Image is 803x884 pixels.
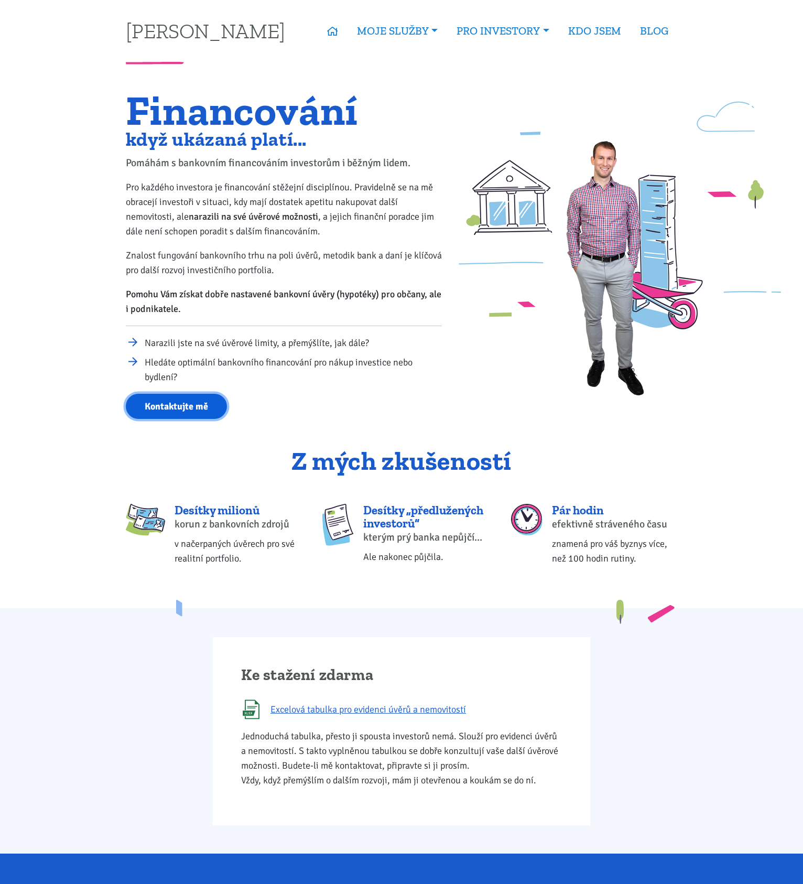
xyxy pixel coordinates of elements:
[348,19,447,43] a: MOJE SLUŽBY
[126,93,442,128] h1: Financování
[126,156,442,170] p: Pomáhám s bankovním financováním investorům i běžným lidem.
[241,699,562,719] a: Excelová tabulka pro evidenci úvěrů a nemovitostí
[126,447,678,476] h2: Z mých zkušeností
[175,517,300,532] div: korun z bankovních zdrojů
[363,504,489,531] div: Desítky „předlužených investorů“
[552,536,678,566] div: znamená pro váš byznys více, než 100 hodin rutiny.
[126,248,442,277] p: Znalost fungování bankovního trhu na poli úvěrů, metodik bank a daní je klíčová pro další rozvoj ...
[126,394,227,419] a: Kontaktujte mě
[175,536,300,566] div: v načerpaných úvěrech pro své realitní portfolio.
[552,504,678,517] div: Pár hodin
[552,517,678,532] div: efektivně stráveného času
[126,180,442,239] p: Pro každého investora je financování stěžejní disciplínou. Pravidelně se na mě obracejí investoři...
[241,665,562,685] h2: Ke stažení zdarma
[126,288,441,315] strong: Pomohu Vám získat dobře nastavené bankovní úvěry (hypotéky) pro občany, ale i podnikatele.
[559,19,631,43] a: KDO JSEM
[175,504,300,517] div: Desítky milionů
[447,19,558,43] a: PRO INVESTORY
[241,699,261,719] img: XLSX (Excel)
[631,19,678,43] a: BLOG
[363,530,489,545] div: kterým prý banka nepůjčí...
[145,336,442,350] li: Narazili jste na své úvěrové limity, a přemýšlíte, jak dále?
[189,211,318,222] strong: narazili na své úvěrové možnosti
[126,131,442,148] h2: když ukázaná platí...
[126,20,285,41] a: [PERSON_NAME]
[241,729,562,788] p: Jednoduchá tabulka, přesto ji spousta investorů nemá. Slouží pro evidenci úvěrů a nemovitostí. S ...
[145,355,442,384] li: Hledáte optimální bankovního financování pro nákup investice nebo bydlení?
[270,702,466,717] span: Excelová tabulka pro evidenci úvěrů a nemovitostí
[363,549,489,564] div: Ale nakonec půjčila.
